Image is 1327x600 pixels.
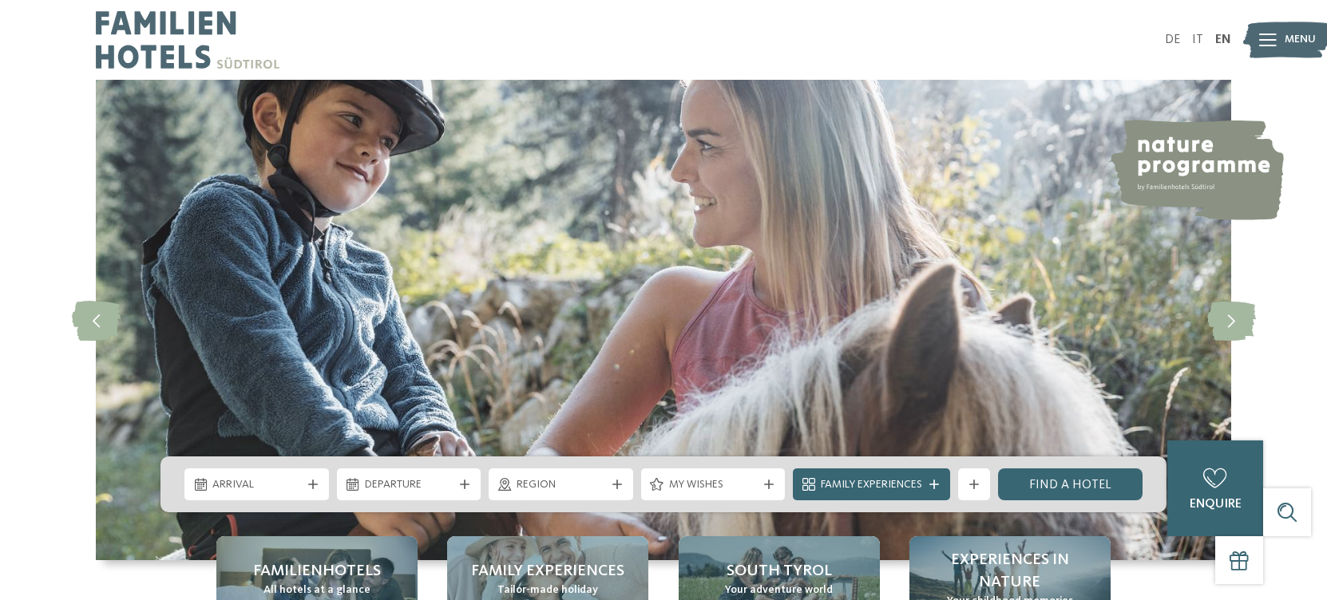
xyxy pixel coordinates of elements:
span: Region [517,477,605,493]
a: Find a hotel [998,468,1143,500]
span: Tailor-made holiday [497,582,598,598]
a: EN [1215,34,1231,46]
a: DE [1165,34,1180,46]
img: Familienhotels Südtirol: The happy family places! [96,80,1231,560]
a: enquire [1167,440,1263,536]
span: Menu [1285,32,1316,48]
img: nature programme by Familienhotels Südtirol [1108,120,1284,220]
span: Departure [365,477,454,493]
span: Your adventure world [725,582,833,598]
span: All hotels at a glance [263,582,370,598]
span: My wishes [669,477,758,493]
span: enquire [1190,498,1242,511]
a: IT [1192,34,1203,46]
span: Family Experiences [471,560,624,582]
span: Family Experiences [821,477,922,493]
span: Arrival [212,477,301,493]
span: Experiences in nature [925,549,1095,594]
span: South Tyrol [727,560,832,582]
span: Familienhotels [253,560,381,582]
